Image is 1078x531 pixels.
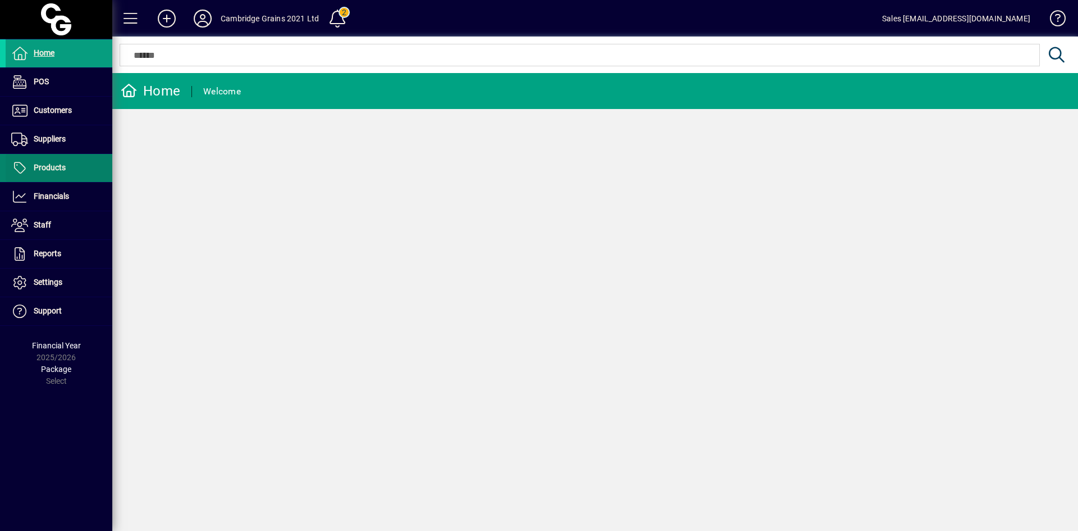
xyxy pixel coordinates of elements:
[34,77,49,86] span: POS
[34,134,66,143] span: Suppliers
[882,10,1030,28] div: Sales [EMAIL_ADDRESS][DOMAIN_NAME]
[6,240,112,268] a: Reports
[34,306,62,315] span: Support
[6,154,112,182] a: Products
[185,8,221,29] button: Profile
[41,365,71,374] span: Package
[32,341,81,350] span: Financial Year
[34,278,62,287] span: Settings
[6,211,112,239] a: Staff
[6,125,112,153] a: Suppliers
[203,83,241,101] div: Welcome
[6,97,112,125] a: Customers
[149,8,185,29] button: Add
[121,82,180,100] div: Home
[34,249,61,258] span: Reports
[34,220,51,229] span: Staff
[6,183,112,211] a: Financials
[34,48,54,57] span: Home
[34,192,69,201] span: Financials
[221,10,319,28] div: Cambridge Grains 2021 Ltd
[6,68,112,96] a: POS
[1042,2,1064,39] a: Knowledge Base
[6,269,112,297] a: Settings
[34,106,72,115] span: Customers
[6,297,112,325] a: Support
[34,163,66,172] span: Products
